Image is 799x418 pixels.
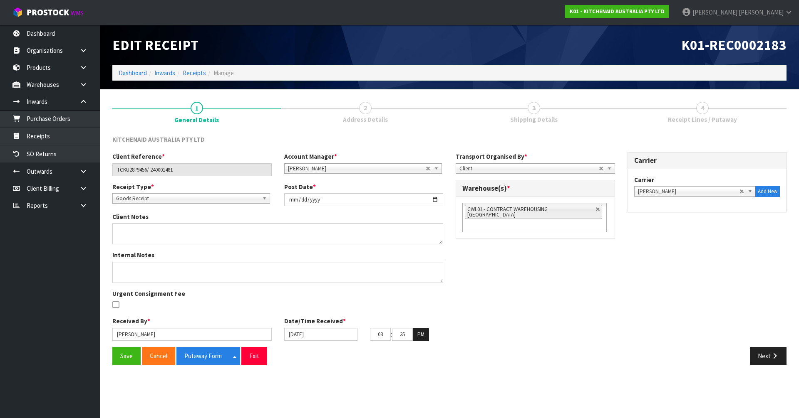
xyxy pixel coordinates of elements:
button: Save [112,347,141,365]
input: Client Reference [112,163,272,176]
span: [PERSON_NAME] [739,8,784,16]
span: Client [459,164,599,174]
h3: Carrier [634,157,780,165]
span: K01-REC0002183 [681,36,787,54]
span: 4 [696,102,709,114]
span: CWL01 - CONTRACT WAREHOUSING [GEOGRAPHIC_DATA] [467,206,548,218]
label: Received By [112,317,150,325]
a: Receipts [183,69,206,77]
label: Client Notes [112,212,149,221]
input: MM [392,328,413,341]
span: Address Details [343,115,388,124]
span: [PERSON_NAME] [288,164,426,174]
span: Edit Receipt [112,36,199,54]
label: Internal Notes [112,251,154,259]
span: ProStock [27,7,69,18]
span: Goods Receipt [116,194,259,204]
span: Shipping Details [510,115,558,124]
td: : [391,328,392,341]
label: Receipt Type [112,182,154,191]
span: [PERSON_NAME] [692,8,737,16]
span: General Details [112,129,787,371]
small: WMS [71,9,84,17]
span: 1 [191,102,203,114]
a: Dashboard [119,69,147,77]
span: Receipt Lines / Putaway [668,115,737,124]
label: Date/Time Received [284,317,346,325]
button: Cancel [142,347,175,365]
label: Post Date [284,182,316,191]
input: HH [370,328,391,341]
label: Client Reference [112,152,165,161]
button: Add New [755,186,780,197]
h3: Warehouse(s) [462,184,608,192]
span: 3 [528,102,540,114]
input: Date/Time received [284,328,357,341]
span: General Details [174,116,219,124]
span: KITCHENAID AUSTRALIA PTY LTD [112,135,205,143]
span: Manage [213,69,234,77]
label: Carrier [634,175,654,184]
button: Next [750,347,787,365]
label: Transport Organised By [456,152,527,161]
a: Inwards [154,69,175,77]
img: cube-alt.png [12,7,23,17]
span: [PERSON_NAME] [638,187,740,197]
a: K01 - KITCHENAID AUSTRALIA PTY LTD [565,5,669,18]
label: Account Manager [284,152,337,161]
button: Exit [241,347,267,365]
button: PM [413,328,429,341]
button: Putaway Form [176,347,230,365]
label: Urgent Consignment Fee [112,289,185,298]
strong: K01 - KITCHENAID AUSTRALIA PTY LTD [570,8,665,15]
span: 2 [359,102,372,114]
